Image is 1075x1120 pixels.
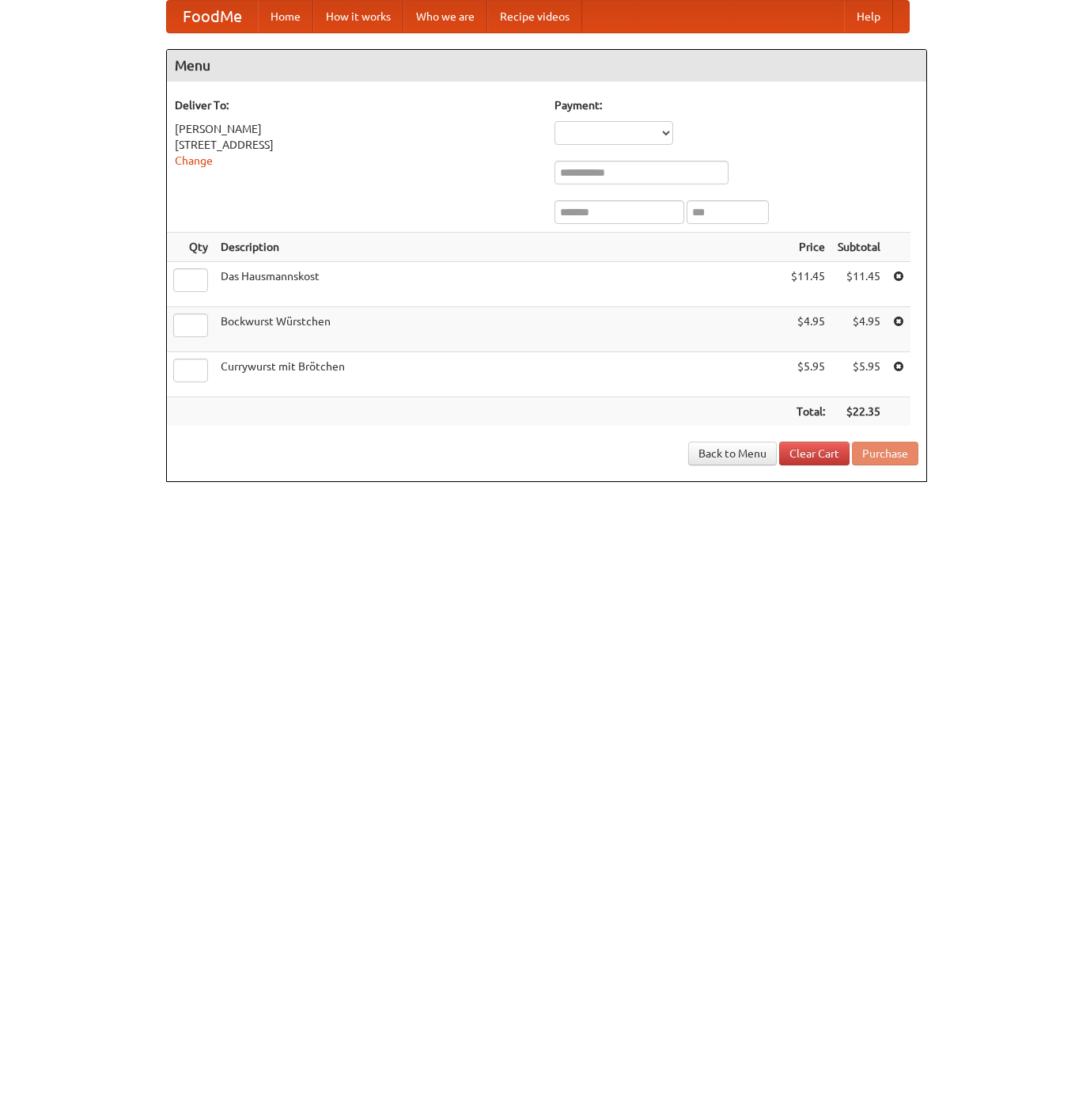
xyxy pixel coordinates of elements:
[831,307,887,352] td: $4.95
[403,1,487,32] a: Who we are
[785,262,831,307] td: $11.45
[214,233,785,262] th: Description
[167,50,926,82] h4: Menu
[785,352,831,397] td: $5.95
[214,307,785,352] td: Bockwurst Würstchen
[831,352,887,397] td: $5.95
[258,1,313,32] a: Home
[175,121,539,137] div: [PERSON_NAME]
[785,397,831,427] th: Total:
[175,137,539,153] div: [STREET_ADDRESS]
[831,233,887,262] th: Subtotal
[555,97,918,113] h5: Payment:
[175,97,539,113] h5: Deliver To:
[844,1,893,32] a: Help
[852,442,918,465] button: Purchase
[167,1,258,32] a: FoodMe
[785,233,831,262] th: Price
[688,442,777,465] a: Back to Menu
[785,307,831,352] td: $4.95
[214,352,785,397] td: Currywurst mit Brötchen
[214,262,785,307] td: Das Hausmannskost
[831,262,887,307] td: $11.45
[831,397,887,427] th: $22.35
[779,442,850,465] a: Clear Cart
[167,233,214,262] th: Qty
[487,1,582,32] a: Recipe videos
[313,1,403,32] a: How it works
[175,154,213,167] a: Change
